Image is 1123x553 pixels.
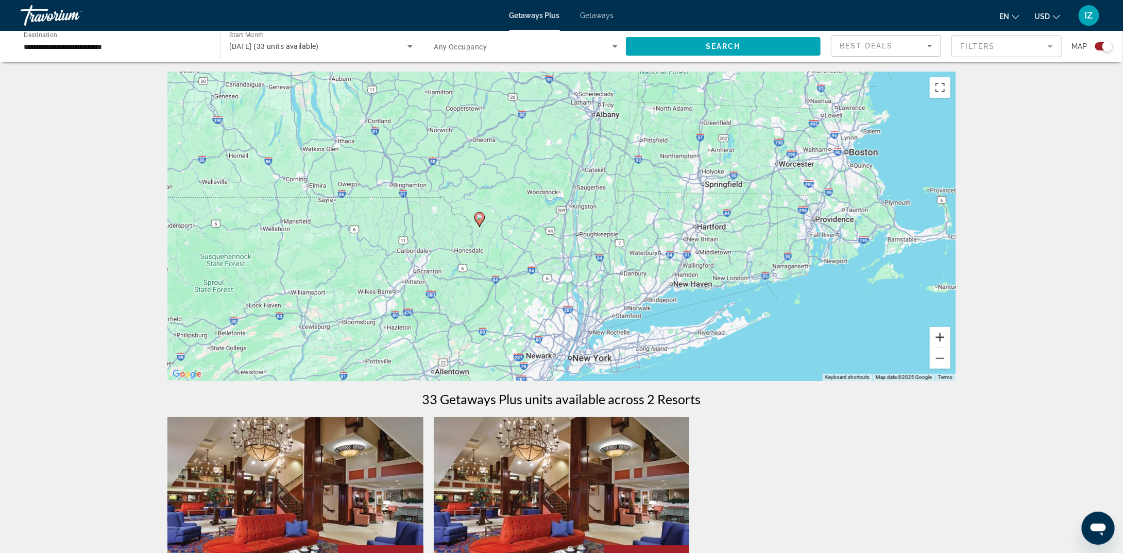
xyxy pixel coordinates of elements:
[706,42,741,50] span: Search
[24,31,57,39] span: Destination
[1035,12,1050,21] span: USD
[1076,5,1102,26] button: User Menu
[1000,9,1019,24] button: Change language
[938,374,952,380] a: Terms (opens in new tab)
[840,42,893,50] span: Best Deals
[825,374,870,381] button: Keyboard shortcuts
[1085,10,1093,21] span: IZ
[930,327,950,348] button: Zoom in
[840,40,932,52] mat-select: Sort by
[876,374,932,380] span: Map data ©2025 Google
[930,77,950,98] button: Toggle fullscreen view
[626,37,821,56] button: Search
[1000,12,1010,21] span: en
[170,368,204,381] img: Google
[21,2,124,29] a: Travorium
[930,348,950,369] button: Zoom out
[581,11,614,20] a: Getaways
[951,35,1062,58] button: Filter
[422,391,701,407] h1: 33 Getaways Plus units available across 2 Resorts
[229,32,264,39] span: Start Month
[229,42,319,50] span: [DATE] (33 units available)
[1082,512,1115,545] iframe: Button to launch messaging window
[509,11,560,20] a: Getaways Plus
[434,43,487,51] span: Any Occupancy
[1035,9,1060,24] button: Change currency
[170,368,204,381] a: Open this area in Google Maps (opens a new window)
[1072,39,1087,54] span: Map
